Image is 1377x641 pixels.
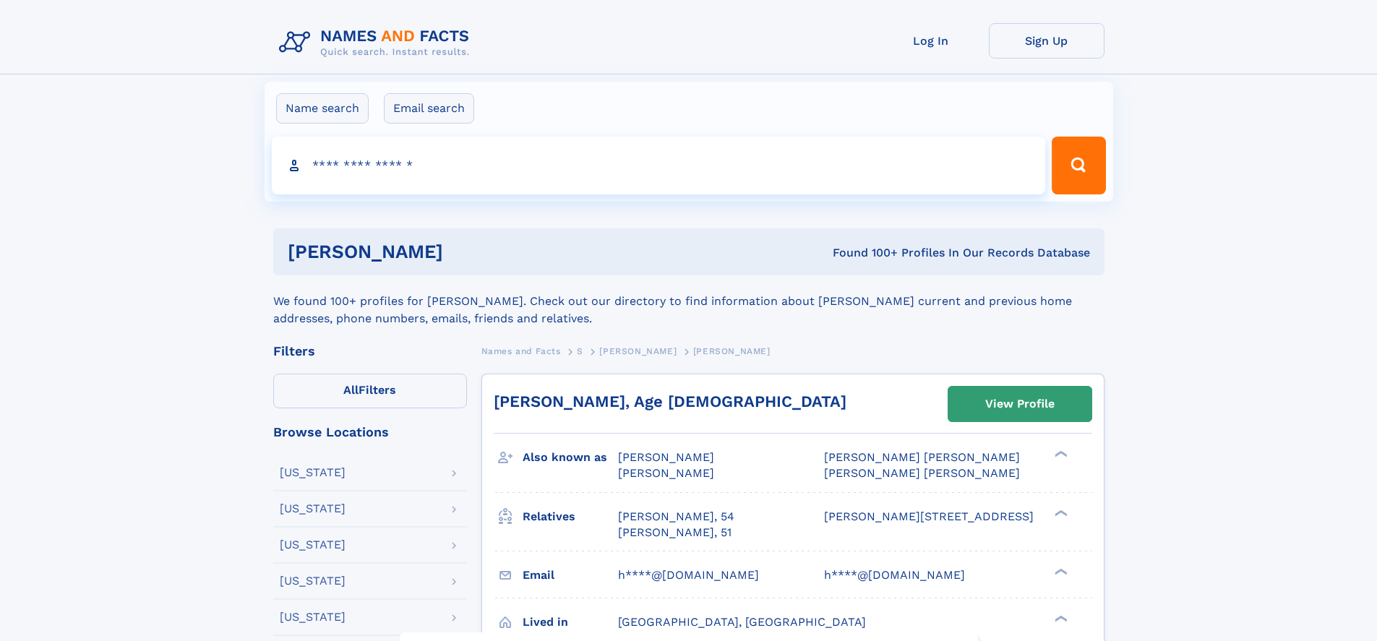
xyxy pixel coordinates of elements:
div: [US_STATE] [280,539,346,551]
label: Filters [273,374,467,408]
a: Names and Facts [481,342,561,360]
span: [GEOGRAPHIC_DATA], [GEOGRAPHIC_DATA] [618,615,866,629]
a: [PERSON_NAME], 51 [618,525,732,541]
span: [PERSON_NAME] [PERSON_NAME] [824,466,1020,480]
div: [US_STATE] [280,575,346,587]
span: All [343,383,359,397]
a: [PERSON_NAME], 54 [618,509,734,525]
a: View Profile [948,387,1091,421]
span: [PERSON_NAME] [599,346,677,356]
a: S [577,342,583,360]
div: [US_STATE] [280,467,346,478]
label: Email search [384,93,474,124]
a: [PERSON_NAME], Age [DEMOGRAPHIC_DATA] [494,392,846,410]
span: [PERSON_NAME] [693,346,771,356]
div: ❯ [1051,614,1068,623]
h3: Also known as [523,445,618,470]
h3: Relatives [523,504,618,529]
button: Search Button [1052,137,1105,194]
input: search input [272,137,1046,194]
div: Found 100+ Profiles In Our Records Database [638,245,1090,261]
a: Sign Up [989,23,1104,59]
a: Log In [873,23,989,59]
h1: [PERSON_NAME] [288,243,638,261]
div: View Profile [985,387,1055,421]
a: [PERSON_NAME] [599,342,677,360]
span: [PERSON_NAME] [PERSON_NAME] [824,450,1020,464]
div: ❯ [1051,508,1068,517]
label: Name search [276,93,369,124]
div: ❯ [1051,567,1068,576]
div: ❯ [1051,449,1068,459]
div: Browse Locations [273,426,467,439]
div: [US_STATE] [280,611,346,623]
img: Logo Names and Facts [273,23,481,62]
span: [PERSON_NAME] [618,450,714,464]
div: We found 100+ profiles for [PERSON_NAME]. Check out our directory to find information about [PERS... [273,275,1104,327]
div: Filters [273,345,467,358]
h3: Email [523,563,618,588]
a: [PERSON_NAME][STREET_ADDRESS] [824,509,1034,525]
span: [PERSON_NAME] [618,466,714,480]
div: [US_STATE] [280,503,346,515]
span: S [577,346,583,356]
h3: Lived in [523,610,618,634]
